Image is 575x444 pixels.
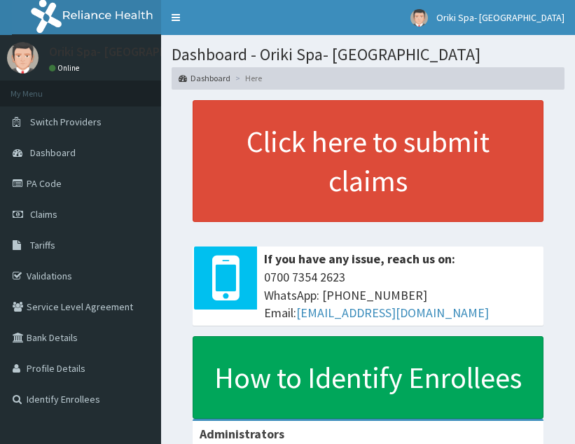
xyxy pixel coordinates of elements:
img: User Image [410,9,428,27]
a: Online [49,63,83,73]
a: Dashboard [179,72,230,84]
a: How to Identify Enrollees [193,336,543,419]
span: Dashboard [30,146,76,159]
span: Tariffs [30,239,55,251]
li: Here [232,72,262,84]
img: User Image [7,42,39,74]
span: Oriki Spa- [GEOGRAPHIC_DATA] [436,11,564,24]
span: Claims [30,208,57,221]
span: Switch Providers [30,116,102,128]
h1: Dashboard - Oriki Spa- [GEOGRAPHIC_DATA] [172,46,564,64]
a: Click here to submit claims [193,100,543,222]
b: If you have any issue, reach us on: [264,251,455,267]
p: Oriki Spa- [GEOGRAPHIC_DATA] [49,46,219,58]
b: Administrators [200,426,284,442]
span: 0700 7354 2623 WhatsApp: [PHONE_NUMBER] Email: [264,268,536,322]
a: [EMAIL_ADDRESS][DOMAIN_NAME] [296,305,489,321]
